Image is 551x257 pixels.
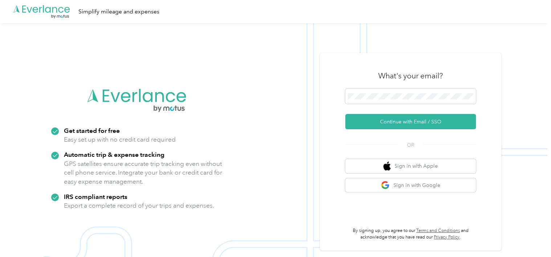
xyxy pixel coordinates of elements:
[345,159,476,173] button: apple logoSign in with Apple
[398,141,423,149] span: OR
[345,178,476,192] button: google logoSign in with Google
[383,162,391,171] img: apple logo
[64,127,120,134] strong: Get started for free
[510,216,551,257] iframe: Everlance-gr Chat Button Frame
[64,135,176,144] p: Easy set up with no credit card required
[416,228,460,233] a: Terms and Conditions
[345,114,476,129] button: Continue with Email / SSO
[378,71,443,81] h3: What's your email?
[345,228,476,240] p: By signing up, you agree to our and acknowledge that you have read our .
[64,159,223,186] p: GPS satellites ensure accurate trip tracking even without cell phone service. Integrate your bank...
[78,7,159,16] div: Simplify mileage and expenses
[64,201,214,210] p: Export a complete record of your trips and expenses.
[64,151,164,158] strong: Automatic trip & expense tracking
[434,234,460,240] a: Privacy Policy
[381,181,390,190] img: google logo
[64,193,127,200] strong: IRS compliant reports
